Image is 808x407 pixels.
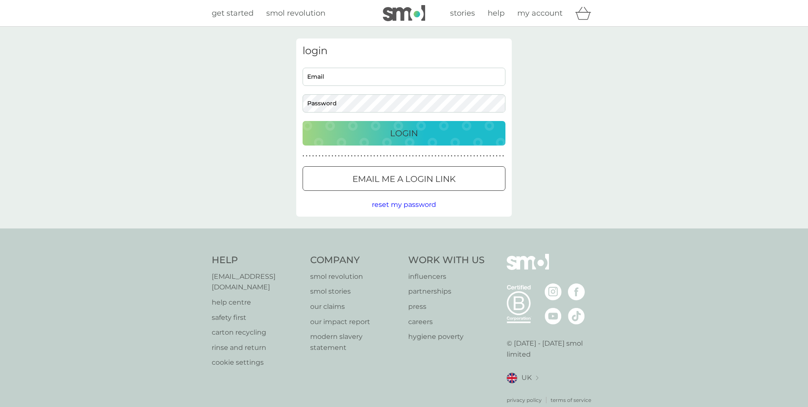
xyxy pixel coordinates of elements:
img: smol [383,5,425,21]
p: ● [480,154,481,158]
p: © [DATE] - [DATE] smol limited [507,338,597,360]
p: ● [351,154,352,158]
p: ● [396,154,398,158]
p: ● [428,154,430,158]
p: ● [377,154,378,158]
p: ● [451,154,453,158]
p: ● [454,154,456,158]
a: my account [517,7,562,19]
h3: login [303,45,505,57]
a: smol revolution [310,271,400,282]
a: our impact report [310,316,400,327]
p: ● [344,154,346,158]
p: ● [477,154,478,158]
a: privacy policy [507,396,542,404]
p: ● [496,154,498,158]
p: ● [354,154,356,158]
p: ● [470,154,472,158]
a: smol stories [310,286,400,297]
p: ● [464,154,465,158]
a: help centre [212,297,302,308]
a: get started [212,7,254,19]
p: Email me a login link [352,172,456,186]
p: ● [306,154,308,158]
p: ● [431,154,433,158]
img: visit the smol Tiktok page [568,308,585,324]
p: ● [406,154,407,158]
a: safety first [212,312,302,323]
p: ● [393,154,395,158]
p: ● [438,154,439,158]
p: ● [412,154,414,158]
a: modern slavery statement [310,331,400,353]
p: ● [461,154,462,158]
p: ● [445,154,446,158]
p: Login [390,126,418,140]
p: ● [341,154,343,158]
p: ● [319,154,320,158]
p: ● [380,154,382,158]
h4: Help [212,254,302,267]
p: ● [316,154,317,158]
p: ● [457,154,459,158]
p: ● [367,154,369,158]
img: visit the smol Instagram page [545,283,562,300]
p: ● [415,154,417,158]
p: ● [348,154,349,158]
p: ● [422,154,423,158]
p: ● [383,154,385,158]
p: ● [358,154,359,158]
p: ● [435,154,437,158]
p: ● [325,154,327,158]
p: ● [370,154,372,158]
img: visit the smol Facebook page [568,283,585,300]
button: Login [303,121,505,146]
p: ● [322,154,324,158]
span: reset my password [372,201,436,209]
a: terms of service [551,396,591,404]
a: rinse and return [212,342,302,353]
button: Email me a login link [303,166,505,191]
p: ● [409,154,411,158]
p: ● [309,154,311,158]
p: ● [419,154,420,158]
p: ● [467,154,469,158]
img: smol [507,254,549,283]
p: ● [338,154,340,158]
img: visit the smol Youtube page [545,308,562,324]
img: select a new location [536,376,538,380]
div: basket [575,5,596,22]
p: ● [312,154,314,158]
p: ● [332,154,333,158]
p: partnerships [408,286,485,297]
p: ● [303,154,304,158]
a: help [488,7,505,19]
p: influencers [408,271,485,282]
a: our claims [310,301,400,312]
p: ● [483,154,485,158]
p: ● [360,154,362,158]
p: ● [493,154,494,158]
span: my account [517,8,562,18]
span: UK [521,372,532,383]
a: smol revolution [266,7,325,19]
a: carton recycling [212,327,302,338]
p: ● [448,154,449,158]
button: reset my password [372,199,436,210]
p: ● [486,154,488,158]
span: smol revolution [266,8,325,18]
h4: Work With Us [408,254,485,267]
span: stories [450,8,475,18]
a: press [408,301,485,312]
p: ● [499,154,501,158]
p: ● [390,154,391,158]
p: ● [502,154,504,158]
